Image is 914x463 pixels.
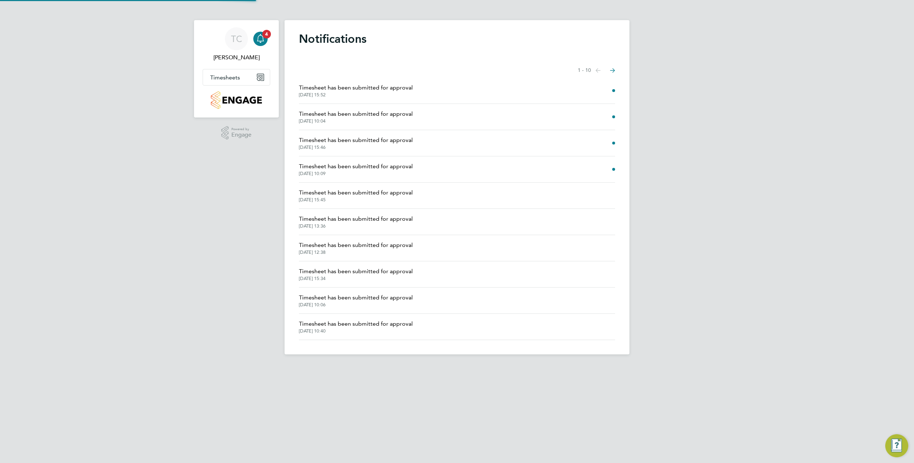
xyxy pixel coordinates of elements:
span: [DATE] 13:36 [299,223,413,229]
span: Timesheet has been submitted for approval [299,293,413,302]
span: [DATE] 15:52 [299,92,413,98]
span: Timesheets [210,74,240,81]
button: Timesheets [203,69,270,85]
span: Powered by [231,126,251,132]
a: Timesheet has been submitted for approval[DATE] 10:04 [299,110,413,124]
a: Timesheet has been submitted for approval[DATE] 15:34 [299,267,413,281]
span: Tracey Cowburn [203,53,270,62]
span: Timesheet has been submitted for approval [299,83,413,92]
a: Timesheet has been submitted for approval[DATE] 15:46 [299,136,413,150]
span: Timesheet has been submitted for approval [299,267,413,276]
a: Timesheet has been submitted for approval[DATE] 10:40 [299,320,413,334]
a: Timesheet has been submitted for approval[DATE] 15:52 [299,83,413,98]
a: Timesheet has been submitted for approval[DATE] 13:36 [299,215,413,229]
span: [DATE] 15:34 [299,276,413,281]
nav: Select page of notifications list [578,63,615,78]
span: [DATE] 10:06 [299,302,413,308]
a: TC[PERSON_NAME] [203,27,270,62]
a: 4 [253,27,268,50]
button: Engage Resource Center [885,434,908,457]
img: countryside-properties-logo-retina.png [211,91,262,109]
a: Timesheet has been submitted for approval[DATE] 12:38 [299,241,413,255]
a: Timesheet has been submitted for approval[DATE] 15:45 [299,188,413,203]
span: Timesheet has been submitted for approval [299,320,413,328]
span: Timesheet has been submitted for approval [299,188,413,197]
a: Timesheet has been submitted for approval[DATE] 10:09 [299,162,413,177]
a: Timesheet has been submitted for approval[DATE] 10:06 [299,293,413,308]
a: Go to home page [203,91,270,109]
span: [DATE] 10:04 [299,118,413,124]
span: Timesheet has been submitted for approval [299,162,413,171]
nav: Main navigation [194,20,279,118]
span: Timesheet has been submitted for approval [299,215,413,223]
span: [DATE] 10:40 [299,328,413,334]
span: [DATE] 15:46 [299,145,413,150]
span: [DATE] 12:38 [299,249,413,255]
span: 4 [262,30,271,38]
span: Engage [231,132,251,138]
span: TC [231,34,242,43]
span: 1 - 10 [578,67,591,74]
span: Timesheet has been submitted for approval [299,110,413,118]
span: [DATE] 15:45 [299,197,413,203]
a: Powered byEngage [221,126,252,140]
h1: Notifications [299,32,615,46]
span: Timesheet has been submitted for approval [299,136,413,145]
span: [DATE] 10:09 [299,171,413,177]
span: Timesheet has been submitted for approval [299,241,413,249]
